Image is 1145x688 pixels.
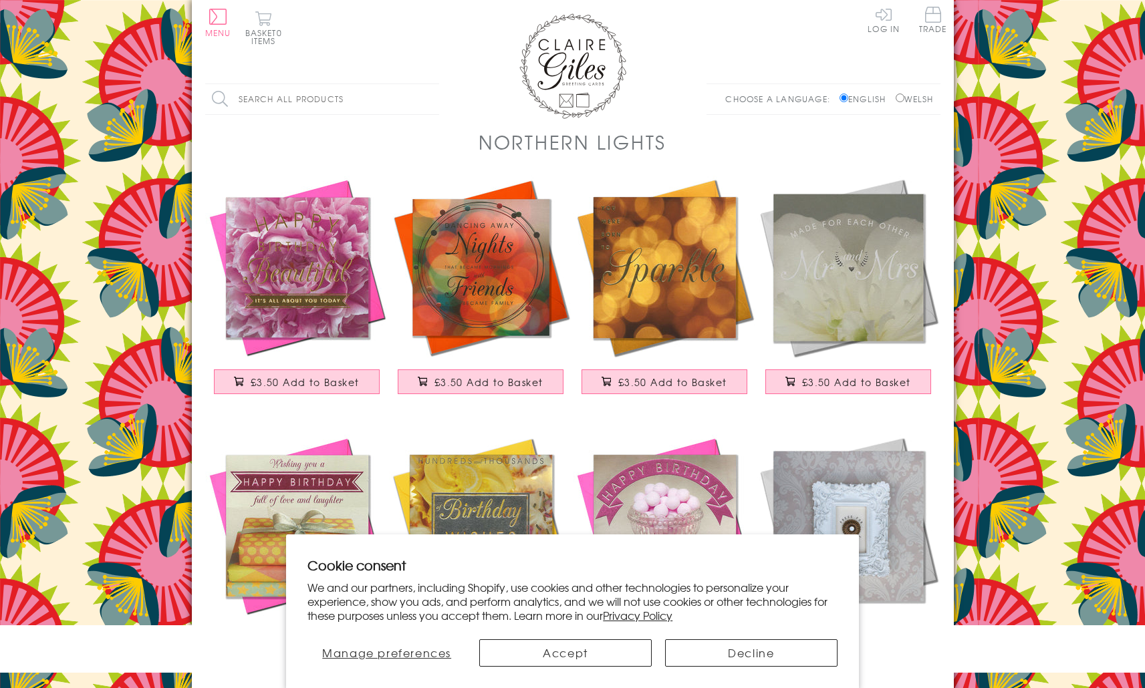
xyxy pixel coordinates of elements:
[389,434,573,666] a: Birthday Card, Yellow Cakes, Birthday Wishes, Embossed and Foiled text £3.50 Add to Basket
[665,639,838,667] button: Decline
[479,639,652,667] button: Accept
[426,84,439,114] input: Search
[251,27,282,47] span: 0 items
[573,434,757,666] a: Birthday Card, Bon Bons, Happy Birthday Sweetie!, Embossed and Foiled text £3.50 Add to Basket
[389,176,573,359] img: Birthday Card, Coloured Lights, Embossed and Foiled text
[398,369,563,394] button: £3.50 Add to Basket
[802,375,911,389] span: £3.50 Add to Basket
[205,84,439,114] input: Search all products
[840,94,848,102] input: English
[868,7,900,33] a: Log In
[896,94,904,102] input: Welsh
[757,434,940,666] a: Birthday Card, Press for Service, Champagne, Embossed and Foiled text £3.50 Add to Basket
[205,176,389,407] a: Birthday Card, Pink Peonie, Happy Birthday Beautiful, Embossed and Foiled text £3.50 Add to Basket
[322,645,451,661] span: Manage preferences
[757,176,940,407] a: Wedding Card, White Peonie, Mr and Mrs , Embossed and Foiled text £3.50 Add to Basket
[757,434,940,618] img: Birthday Card, Press for Service, Champagne, Embossed and Foiled text
[919,7,947,33] span: Trade
[389,176,573,407] a: Birthday Card, Coloured Lights, Embossed and Foiled text £3.50 Add to Basket
[434,375,543,389] span: £3.50 Add to Basket
[573,176,757,359] img: Birthday Card, Golden Lights, You were Born To Sparkle, Embossed and Foiled text
[757,176,940,359] img: Wedding Card, White Peonie, Mr and Mrs , Embossed and Foiled text
[896,93,934,105] label: Welsh
[725,93,837,105] p: Choose a language:
[919,7,947,35] a: Trade
[307,556,838,574] h2: Cookie consent
[603,607,672,623] a: Privacy Policy
[840,93,892,105] label: English
[205,434,389,618] img: Birthday Card, Presents, Love and Laughter, Embossed and Foiled text
[573,434,757,618] img: Birthday Card, Bon Bons, Happy Birthday Sweetie!, Embossed and Foiled text
[245,11,282,45] button: Basket0 items
[307,580,838,622] p: We and our partners, including Shopify, use cookies and other technologies to personalize your ex...
[205,434,389,666] a: Birthday Card, Presents, Love and Laughter, Embossed and Foiled text £3.50 Add to Basket
[519,13,626,119] img: Claire Giles Greetings Cards
[389,434,573,618] img: Birthday Card, Yellow Cakes, Birthday Wishes, Embossed and Foiled text
[251,375,360,389] span: £3.50 Add to Basket
[618,375,727,389] span: £3.50 Add to Basket
[582,369,747,394] button: £3.50 Add to Basket
[205,176,389,359] img: Birthday Card, Pink Peonie, Happy Birthday Beautiful, Embossed and Foiled text
[307,639,466,667] button: Manage preferences
[214,369,380,394] button: £3.50 Add to Basket
[573,176,757,407] a: Birthday Card, Golden Lights, You were Born To Sparkle, Embossed and Foiled text £3.50 Add to Basket
[205,27,231,39] span: Menu
[205,9,231,37] button: Menu
[765,369,931,394] button: £3.50 Add to Basket
[479,128,666,156] h1: Northern Lights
